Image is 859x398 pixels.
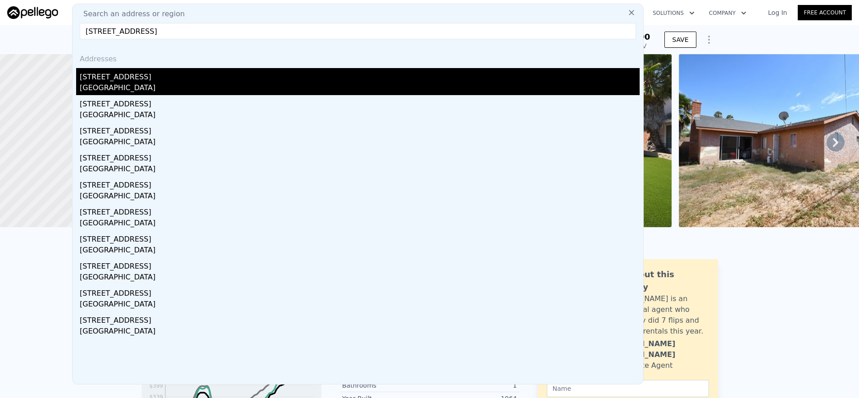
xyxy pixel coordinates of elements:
div: [PERSON_NAME] is an active local agent who personally did 7 flips and bought 3 rentals this year. [609,293,709,337]
div: [GEOGRAPHIC_DATA] [80,191,640,203]
img: Pellego [7,6,58,19]
div: [GEOGRAPHIC_DATA] [80,82,640,95]
div: Addresses [76,46,640,68]
div: [STREET_ADDRESS] [80,122,640,137]
div: [GEOGRAPHIC_DATA] [80,110,640,122]
div: [STREET_ADDRESS] [80,68,640,82]
div: [STREET_ADDRESS] [80,284,640,299]
button: Company [702,5,754,21]
div: [STREET_ADDRESS] [80,311,640,326]
span: Search an address or region [76,9,185,19]
div: [STREET_ADDRESS] [80,176,640,191]
input: Name [547,380,709,397]
input: Enter an address, city, region, neighborhood or zip code [80,23,636,39]
div: [GEOGRAPHIC_DATA] [80,164,640,176]
div: [GEOGRAPHIC_DATA] [80,272,640,284]
tspan: $399 [149,383,163,389]
a: Free Account [798,5,852,20]
div: [GEOGRAPHIC_DATA] [80,299,640,311]
div: [STREET_ADDRESS] [80,203,640,218]
div: [STREET_ADDRESS] [80,95,640,110]
div: Ask about this property [609,268,709,293]
button: Solutions [645,5,702,21]
div: [GEOGRAPHIC_DATA] [80,218,640,230]
div: [GEOGRAPHIC_DATA] [80,326,640,339]
div: [STREET_ADDRESS] [80,149,640,164]
div: Bathrooms [342,381,430,390]
button: SAVE [664,32,696,48]
button: Show Options [700,31,718,49]
div: [GEOGRAPHIC_DATA] [80,245,640,257]
div: [STREET_ADDRESS] [80,257,640,272]
a: Log In [757,8,798,17]
div: 1 [430,381,517,390]
div: [STREET_ADDRESS] [80,230,640,245]
div: [PERSON_NAME] [PERSON_NAME] [609,339,709,360]
div: [GEOGRAPHIC_DATA] [80,137,640,149]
